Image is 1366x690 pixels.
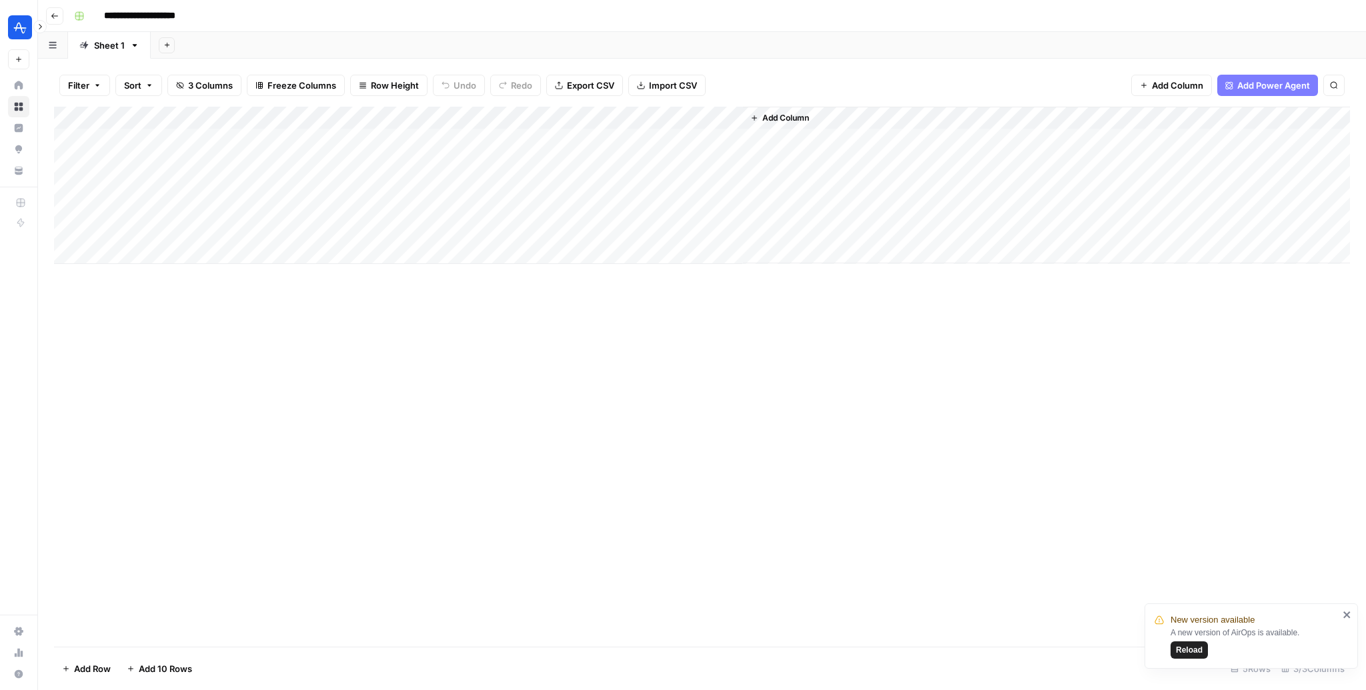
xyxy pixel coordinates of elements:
span: Reload [1176,644,1203,656]
span: Freeze Columns [267,79,336,92]
button: Filter [59,75,110,96]
button: Redo [490,75,541,96]
button: Workspace: Amplitude [8,11,29,44]
a: Opportunities [8,139,29,160]
div: 5 Rows [1225,658,1276,679]
span: Row Height [371,79,419,92]
a: Settings [8,621,29,642]
a: Browse [8,96,29,117]
button: 3 Columns [167,75,241,96]
button: Add 10 Rows [119,658,200,679]
button: Add Row [54,658,119,679]
button: Reload [1171,641,1208,659]
span: Add 10 Rows [139,662,192,675]
a: Insights [8,117,29,139]
span: Add Column [762,112,809,124]
button: Undo [433,75,485,96]
button: Freeze Columns [247,75,345,96]
button: Add Power Agent [1217,75,1318,96]
a: Sheet 1 [68,32,151,59]
span: Undo [454,79,476,92]
span: Sort [124,79,141,92]
button: close [1343,609,1352,620]
div: Sheet 1 [94,39,125,52]
span: Export CSV [567,79,614,92]
span: Add Column [1152,79,1203,92]
a: Home [8,75,29,96]
span: Redo [511,79,532,92]
span: Filter [68,79,89,92]
button: Add Column [1131,75,1212,96]
button: Export CSV [546,75,623,96]
span: Import CSV [649,79,697,92]
div: A new version of AirOps is available. [1171,627,1339,659]
img: Amplitude Logo [8,15,32,39]
a: Usage [8,642,29,663]
button: Help + Support [8,663,29,685]
span: New version available [1171,613,1255,627]
span: Add Power Agent [1237,79,1310,92]
button: Import CSV [628,75,706,96]
a: Your Data [8,160,29,181]
button: Add Column [745,109,814,127]
button: Row Height [350,75,428,96]
span: Add Row [74,662,111,675]
span: 3 Columns [188,79,233,92]
button: Sort [115,75,162,96]
div: 3/3 Columns [1276,658,1350,679]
